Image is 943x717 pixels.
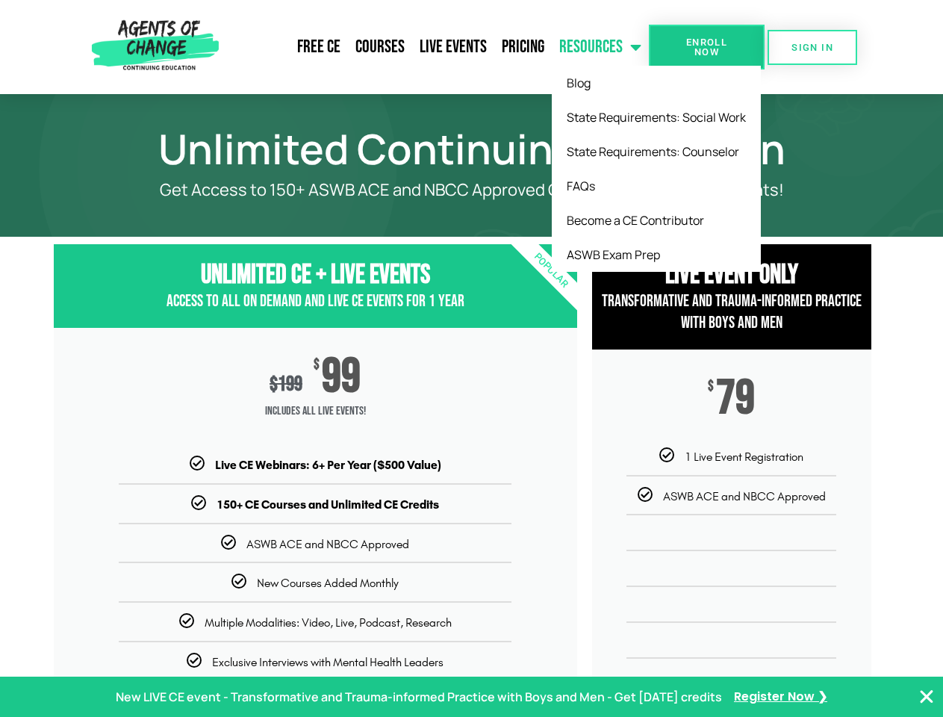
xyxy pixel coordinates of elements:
span: 79 [716,379,755,418]
a: Free CE [290,28,348,66]
a: Blog [552,66,761,100]
h1: Unlimited Continuing Education [46,131,897,166]
a: Courses [348,28,412,66]
a: Become a CE Contributor [552,203,761,238]
a: Register Now ❯ [734,686,827,708]
div: 199 [270,372,302,397]
nav: Menu [225,28,649,66]
button: Close Banner [918,688,936,706]
a: SIGN IN [768,30,857,65]
p: Get Access to 150+ ASWB ACE and NBCC Approved CE Courses and All Live Events! [106,181,838,199]
a: State Requirements: Counselor [552,134,761,169]
span: $ [708,379,714,394]
a: State Requirements: Social Work [552,100,761,134]
span: ASWB ACE and NBCC Approved [663,489,826,503]
a: Live Events [412,28,494,66]
span: Access to All On Demand and Live CE Events for 1 year [166,291,464,311]
h3: Unlimited CE + Live Events [54,259,577,291]
div: Popular [464,184,637,357]
ul: Resources [552,66,761,272]
a: ASWB Exam Prep [552,238,761,272]
span: Includes ALL Live Events! [54,397,577,426]
span: SIGN IN [791,43,833,52]
span: Enroll Now [673,37,741,57]
span: Exclusive Interviews with Mental Health Leaders [212,655,444,669]
h3: Live Event Only [592,259,871,291]
span: New Courses Added Monthly [257,576,399,590]
a: FAQs [552,169,761,203]
span: Transformative and Trauma-informed Practice with Boys and Men [602,291,862,333]
span: 99 [322,358,361,397]
span: $ [270,372,278,397]
span: Multiple Modalities: Video, Live, Podcast, Research [205,615,452,630]
a: Pricing [494,28,552,66]
p: New LIVE CE event - Transformative and Trauma-informed Practice with Boys and Men - Get [DATE] cr... [116,686,722,708]
a: Enroll Now [649,25,765,69]
span: $ [314,358,320,373]
b: Live CE Webinars: 6+ Per Year ($500 Value) [215,458,441,472]
b: 150+ CE Courses and Unlimited CE Credits [217,497,439,512]
a: Resources [552,28,649,66]
span: 1 Live Event Registration [685,450,803,464]
span: ASWB ACE and NBCC Approved [246,537,409,551]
